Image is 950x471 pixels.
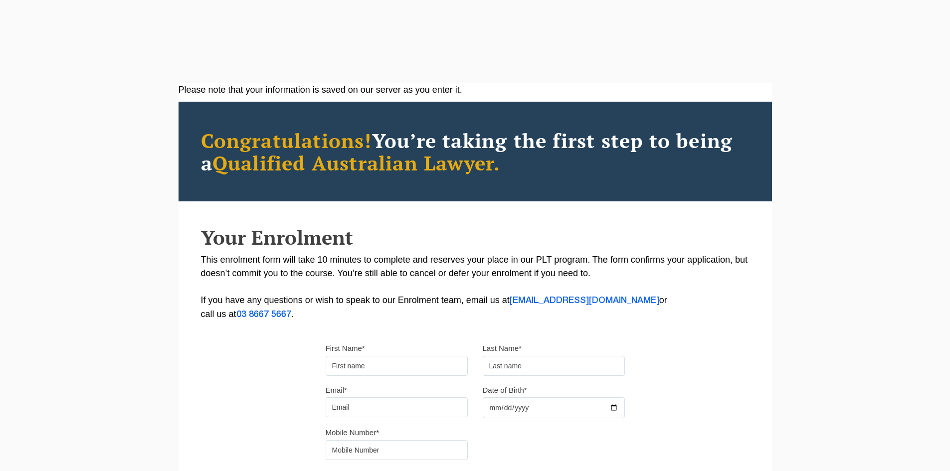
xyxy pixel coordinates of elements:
input: Last name [483,356,625,376]
input: First name [326,356,468,376]
label: Last Name* [483,343,522,353]
p: This enrolment form will take 10 minutes to complete and reserves your place in our PLT program. ... [201,253,750,321]
a: [EMAIL_ADDRESS][DOMAIN_NAME] [510,297,659,305]
input: Mobile Number [326,440,468,460]
input: Email [326,397,468,417]
div: Please note that your information is saved on our server as you enter it. [179,83,772,97]
label: Email* [326,385,347,395]
h2: Your Enrolment [201,226,750,248]
label: Mobile Number* [326,428,380,438]
span: Qualified Australian Lawyer. [212,150,501,176]
label: Date of Birth* [483,385,527,395]
label: First Name* [326,343,365,353]
h2: You’re taking the first step to being a [201,129,750,174]
span: Congratulations! [201,127,372,154]
a: 03 8667 5667 [236,311,291,318]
